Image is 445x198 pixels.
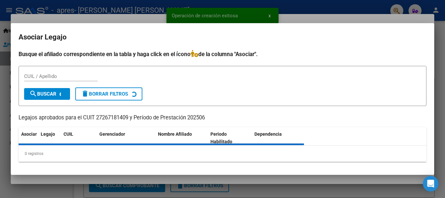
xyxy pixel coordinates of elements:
datatable-header-cell: Asociar [19,127,38,149]
datatable-header-cell: Dependencia [252,127,304,149]
span: Nombre Afiliado [158,131,192,137]
p: Legajos aprobados para el CUIT 27267181409 y Período de Prestación 202506 [19,114,426,122]
span: Periodo Habilitado [210,131,232,144]
span: Dependencia [254,131,282,137]
span: CUIL [64,131,73,137]
mat-icon: search [29,90,37,98]
div: 0 registros [19,145,426,162]
datatable-header-cell: CUIL [61,127,97,149]
span: Legajo [41,131,55,137]
datatable-header-cell: Gerenciador [97,127,155,149]
div: Open Intercom Messenger [423,176,438,191]
span: Buscar [29,91,56,97]
span: Gerenciador [99,131,125,137]
datatable-header-cell: Periodo Habilitado [208,127,252,149]
button: Buscar [24,88,70,100]
span: Asociar [21,131,37,137]
button: Borrar Filtros [75,87,142,100]
span: Borrar Filtros [81,91,128,97]
mat-icon: delete [81,90,89,98]
datatable-header-cell: Nombre Afiliado [155,127,208,149]
datatable-header-cell: Legajo [38,127,61,149]
h4: Busque el afiliado correspondiente en la tabla y haga click en el ícono de la columna "Asociar". [19,50,426,58]
h2: Asociar Legajo [19,31,426,43]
